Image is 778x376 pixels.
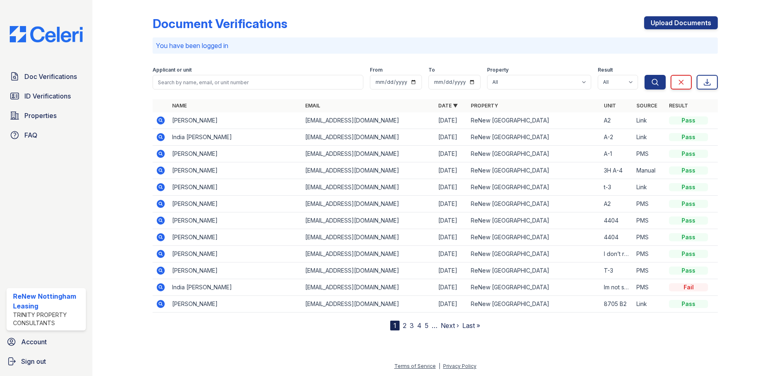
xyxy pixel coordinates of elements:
[302,129,435,146] td: [EMAIL_ADDRESS][DOMAIN_NAME]
[428,67,435,73] label: To
[438,103,458,109] a: Date ▼
[601,279,633,296] td: Im not sure 8811
[601,246,633,262] td: I don’t remember it was A-2 or something 1,480 a month
[302,262,435,279] td: [EMAIL_ADDRESS][DOMAIN_NAME]
[633,262,666,279] td: PMS
[3,334,89,350] a: Account
[644,16,718,29] a: Upload Documents
[468,246,601,262] td: ReNew [GEOGRAPHIC_DATA]
[302,162,435,179] td: [EMAIL_ADDRESS][DOMAIN_NAME]
[403,321,406,330] a: 2
[169,179,302,196] td: [PERSON_NAME]
[601,196,633,212] td: A2
[169,112,302,129] td: [PERSON_NAME]
[669,233,708,241] div: Pass
[156,41,715,50] p: You have been logged in
[302,229,435,246] td: [EMAIL_ADDRESS][DOMAIN_NAME]
[468,162,601,179] td: ReNew [GEOGRAPHIC_DATA]
[302,212,435,229] td: [EMAIL_ADDRESS][DOMAIN_NAME]
[601,112,633,129] td: A2
[633,212,666,229] td: PMS
[435,212,468,229] td: [DATE]
[487,67,509,73] label: Property
[305,103,320,109] a: Email
[435,179,468,196] td: [DATE]
[669,133,708,141] div: Pass
[471,103,498,109] a: Property
[633,246,666,262] td: PMS
[3,353,89,369] a: Sign out
[410,321,414,330] a: 3
[302,246,435,262] td: [EMAIL_ADDRESS][DOMAIN_NAME]
[669,283,708,291] div: Fail
[435,146,468,162] td: [DATE]
[468,112,601,129] td: ReNew [GEOGRAPHIC_DATA]
[169,262,302,279] td: [PERSON_NAME]
[13,291,83,311] div: ReNew Nottingham Leasing
[441,321,459,330] a: Next ›
[432,321,437,330] span: …
[21,356,46,366] span: Sign out
[601,146,633,162] td: A-1
[669,300,708,308] div: Pass
[468,262,601,279] td: ReNew [GEOGRAPHIC_DATA]
[633,196,666,212] td: PMS
[669,150,708,158] div: Pass
[468,196,601,212] td: ReNew [GEOGRAPHIC_DATA]
[435,162,468,179] td: [DATE]
[169,146,302,162] td: [PERSON_NAME]
[468,296,601,313] td: ReNew [GEOGRAPHIC_DATA]
[435,129,468,146] td: [DATE]
[435,229,468,246] td: [DATE]
[302,146,435,162] td: [EMAIL_ADDRESS][DOMAIN_NAME]
[153,16,287,31] div: Document Verifications
[443,363,476,369] a: Privacy Policy
[7,68,86,85] a: Doc Verifications
[435,112,468,129] td: [DATE]
[601,179,633,196] td: t-3
[370,67,382,73] label: From
[669,267,708,275] div: Pass
[153,67,192,73] label: Applicant or unit
[435,262,468,279] td: [DATE]
[7,88,86,104] a: ID Verifications
[468,229,601,246] td: ReNew [GEOGRAPHIC_DATA]
[439,363,440,369] div: |
[636,103,657,109] a: Source
[468,179,601,196] td: ReNew [GEOGRAPHIC_DATA]
[468,129,601,146] td: ReNew [GEOGRAPHIC_DATA]
[601,212,633,229] td: 4404
[7,127,86,143] a: FAQ
[669,166,708,175] div: Pass
[425,321,428,330] a: 5
[169,296,302,313] td: [PERSON_NAME]
[633,179,666,196] td: Link
[633,162,666,179] td: Manual
[24,111,57,120] span: Properties
[468,212,601,229] td: ReNew [GEOGRAPHIC_DATA]
[435,296,468,313] td: [DATE]
[601,129,633,146] td: A-2
[302,279,435,296] td: [EMAIL_ADDRESS][DOMAIN_NAME]
[169,129,302,146] td: India [PERSON_NAME]
[169,162,302,179] td: [PERSON_NAME]
[24,130,37,140] span: FAQ
[169,196,302,212] td: [PERSON_NAME]
[633,112,666,129] td: Link
[24,91,71,101] span: ID Verifications
[601,162,633,179] td: 3H A-4
[669,103,688,109] a: Result
[169,246,302,262] td: [PERSON_NAME]
[633,229,666,246] td: PMS
[435,196,468,212] td: [DATE]
[302,112,435,129] td: [EMAIL_ADDRESS][DOMAIN_NAME]
[468,279,601,296] td: ReNew [GEOGRAPHIC_DATA]
[3,26,89,42] img: CE_Logo_Blue-a8612792a0a2168367f1c8372b55b34899dd931a85d93a1a3d3e32e68fde9ad4.png
[169,212,302,229] td: [PERSON_NAME]
[633,296,666,313] td: Link
[669,250,708,258] div: Pass
[669,216,708,225] div: Pass
[669,116,708,125] div: Pass
[598,67,613,73] label: Result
